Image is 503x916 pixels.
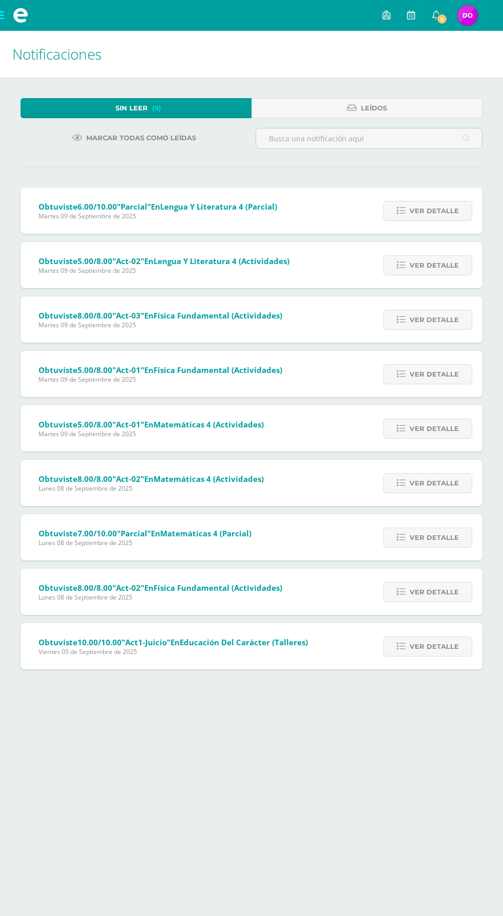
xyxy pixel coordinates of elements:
span: Ver detalle [410,256,459,275]
span: (9) [152,99,161,118]
img: 46ad714cfab861a726726716359132be.png [457,5,478,26]
span: Martes 09 de Septiembre de 2025 [38,375,282,384]
span: Ver detalle [410,528,459,547]
span: Ver detalle [410,474,459,493]
span: "Act-01" [112,365,144,375]
span: 5.00/8.00 [78,365,112,375]
span: Obtuviste en [38,637,308,647]
span: 7.00/10.00 [78,528,117,538]
span: "Parcial" [117,201,151,212]
span: 8.00/8.00 [78,474,112,484]
span: Lengua y Literatura 4 (Actividades) [153,256,289,266]
span: Notificaciones [12,44,102,64]
span: Ver detalle [410,310,459,329]
span: "Act-03" [112,310,144,321]
span: Obtuviste en [38,365,282,375]
span: Educación del carácter (Talleres) [180,637,308,647]
span: Obtuviste en [38,474,264,484]
span: 8.00/8.00 [78,583,112,593]
a: Leídos [252,98,482,118]
span: 9 [436,13,448,25]
span: 8.00/8.00 [78,310,112,321]
span: Física Fundamental (Actividades) [153,310,282,321]
span: Obtuviste en [38,201,277,212]
span: Matemáticas 4 (Actividades) [153,474,264,484]
input: Busca una notificación aquí [256,128,482,148]
span: Sin leer [115,99,148,118]
span: "Act-01" [112,419,144,429]
span: Ver detalle [410,365,459,384]
span: Martes 09 de Septiembre de 2025 [38,429,264,438]
span: Martes 09 de Septiembre de 2025 [38,266,289,275]
span: "Act-02" [112,583,144,593]
span: Lunes 08 de Septiembre de 2025 [38,593,282,602]
span: Física Fundamental (Actividades) [153,583,282,593]
span: "Act-02" [112,474,144,484]
span: Lunes 08 de Septiembre de 2025 [38,538,252,547]
a: Sin leer(9) [21,98,252,118]
span: Matemáticas 4 (Parcial) [160,528,252,538]
a: Marcar todas como leídas [60,128,209,148]
span: Martes 09 de Septiembre de 2025 [38,321,282,329]
span: Obtuviste en [38,256,289,266]
span: Ver detalle [410,637,459,656]
span: Marcar todas como leídas [86,128,196,147]
span: "Act-02" [112,256,144,266]
span: Ver detalle [410,419,459,438]
span: Martes 09 de Septiembre de 2025 [38,212,277,220]
span: Viernes 05 de Septiembre de 2025 [38,647,308,656]
span: 10.00/10.00 [78,637,122,647]
span: Física Fundamental (Actividades) [153,365,282,375]
span: 5.00/8.00 [78,256,112,266]
span: Obtuviste en [38,528,252,538]
span: Obtuviste en [38,419,264,429]
span: 6.00/10.00 [78,201,117,212]
span: Lengua y Literatura 4 (Parcial) [160,201,277,212]
span: Obtuviste en [38,310,282,321]
span: "Act1-Juicio" [122,637,170,647]
span: Matemáticas 4 (Actividades) [153,419,264,429]
span: 5.00/8.00 [78,419,112,429]
span: Leídos [361,99,387,118]
span: Ver detalle [410,201,459,220]
span: "Parcial" [117,528,151,538]
span: Ver detalle [410,583,459,602]
span: Obtuviste en [38,583,282,593]
span: Lunes 08 de Septiembre de 2025 [38,484,264,493]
